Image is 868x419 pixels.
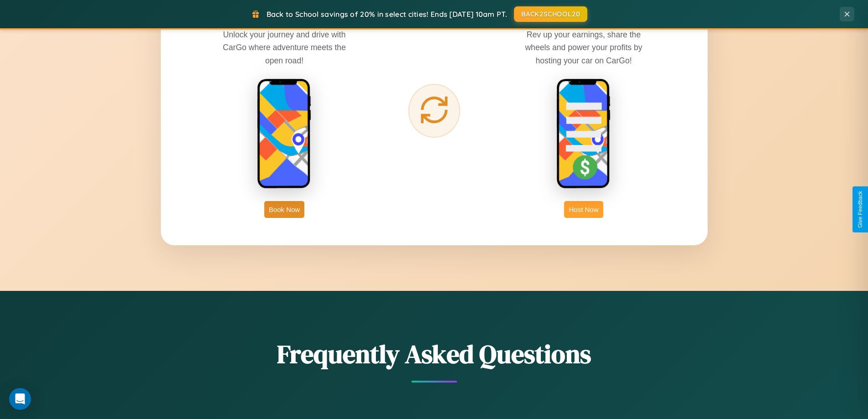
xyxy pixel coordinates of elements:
[9,388,31,410] div: Open Intercom Messenger
[857,191,863,228] div: Give Feedback
[264,201,304,218] button: Book Now
[564,201,603,218] button: Host Now
[216,28,353,67] p: Unlock your journey and drive with CarGo where adventure meets the open road!
[257,78,312,190] img: rent phone
[556,78,611,190] img: host phone
[161,336,708,372] h2: Frequently Asked Questions
[267,10,507,19] span: Back to School savings of 20% in select cities! Ends [DATE] 10am PT.
[514,6,587,22] button: BACK2SCHOOL20
[515,28,652,67] p: Rev up your earnings, share the wheels and power your profits by hosting your car on CarGo!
